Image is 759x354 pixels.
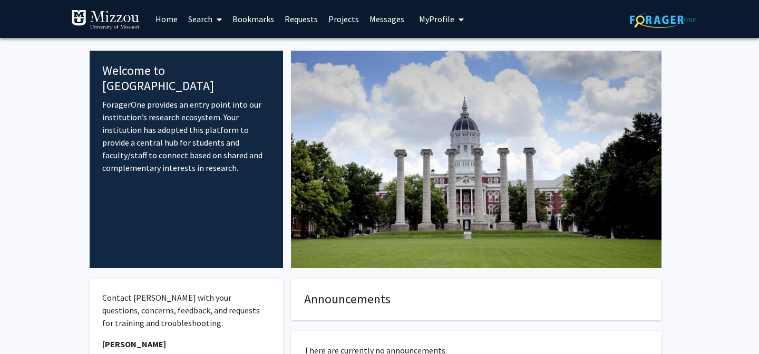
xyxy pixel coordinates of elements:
p: Contact [PERSON_NAME] with your questions, concerns, feedback, and requests for training and trou... [102,291,270,329]
a: Requests [279,1,323,37]
span: My Profile [419,14,454,24]
h4: Announcements [304,292,648,307]
img: ForagerOne Logo [630,12,696,28]
iframe: Chat [8,307,45,346]
a: Bookmarks [227,1,279,37]
strong: [PERSON_NAME] [102,339,166,349]
img: University of Missouri Logo [71,9,140,31]
a: Projects [323,1,364,37]
a: Messages [364,1,410,37]
p: ForagerOne provides an entry point into our institution’s research ecosystem. Your institution ha... [102,98,270,174]
a: Home [150,1,183,37]
h4: Welcome to [GEOGRAPHIC_DATA] [102,63,270,94]
img: Cover Image [291,51,661,268]
a: Search [183,1,227,37]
